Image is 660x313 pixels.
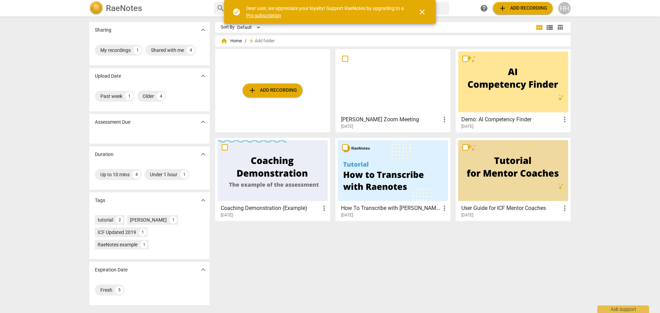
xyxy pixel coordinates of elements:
span: Home [221,37,242,44]
div: 1 [169,216,177,224]
button: Upload [243,83,302,97]
div: 4 [132,170,141,179]
span: expand_more [199,266,207,274]
span: search [217,4,225,12]
span: Add recording [248,86,297,94]
span: home [221,37,228,44]
p: Upload Date [95,72,121,80]
button: Show more [198,71,208,81]
span: Add folder [255,38,275,44]
h3: How To Transcribe with RaeNotes [341,204,440,212]
a: [PERSON_NAME] Zoom Meeting[DATE] [338,52,448,129]
a: Coaching Demonstration (Example)[DATE] [218,140,328,218]
span: view_module [535,23,543,32]
button: Table view [555,22,565,33]
span: help [480,4,488,12]
span: more_vert [320,204,328,212]
span: [DATE] [341,212,353,218]
img: Logo [89,1,103,15]
button: Show more [198,149,208,159]
span: add [498,4,507,12]
div: 1 [139,228,146,236]
div: 1 [133,46,142,54]
span: expand_more [199,72,207,80]
span: [DATE] [221,212,233,218]
span: add [248,86,256,94]
button: Show more [198,25,208,35]
a: User Guide for ICF Mentor Coaches[DATE] [458,140,568,218]
div: Ask support [597,305,649,313]
div: Dear user, we appreciate your loyalty! Support RaeNotes by upgrading to a [246,5,406,19]
span: Add recording [498,4,547,12]
h3: Demo: AI Competency Finder [461,115,561,124]
div: Shared with me [151,47,184,54]
button: Close [414,4,430,20]
button: List view [544,22,555,33]
p: Assessment Due [95,119,130,126]
span: expand_more [199,26,207,34]
h2: RaeNotes [106,3,142,13]
div: [PERSON_NAME] [130,216,167,223]
h3: Coaching Demonstration (Example) [221,204,320,212]
span: check_circle [232,8,241,16]
span: more_vert [440,204,449,212]
h3: User Guide for ICF Mentor Coaches [461,204,561,212]
button: Upload [493,2,553,14]
div: ICF Updated 2019 [98,229,136,236]
div: 4 [157,92,165,100]
span: [DATE] [461,124,473,130]
span: expand_more [199,196,207,204]
div: Under 1 hour [150,171,177,178]
a: How To Transcribe with [PERSON_NAME][DATE] [338,140,448,218]
div: 1 [125,92,133,100]
a: Pro subscription [246,13,281,18]
div: Past week [100,93,122,100]
span: expand_more [199,150,207,158]
button: HH [558,2,571,14]
div: tutorial [98,216,113,223]
span: / [245,38,246,44]
span: [DATE] [341,124,353,130]
span: more_vert [561,115,569,124]
p: Tags [95,197,105,204]
span: view_list [546,23,554,32]
div: Default [237,22,263,33]
div: Older [143,93,154,100]
p: Sharing [95,26,111,34]
a: LogoRaeNotes [89,1,208,15]
div: 1 [180,170,188,179]
button: Show more [198,117,208,127]
span: [DATE] [461,212,473,218]
span: expand_more [199,118,207,126]
div: 2 [116,216,123,224]
p: Expiration Date [95,266,128,273]
div: RaeNotes example [98,241,137,248]
span: add [248,37,255,44]
span: more_vert [440,115,449,124]
div: 4 [187,46,195,54]
h3: Holly Henty's Zoom Meeting [341,115,440,124]
span: more_vert [561,204,569,212]
button: Show more [198,195,208,205]
span: close [418,8,426,16]
div: Fresh [100,287,112,293]
div: Sort By [221,25,234,30]
a: Demo: AI Competency Finder[DATE] [458,52,568,129]
p: Duration [95,151,113,158]
button: Tile view [534,22,544,33]
div: 5 [115,286,123,294]
button: Show more [198,265,208,275]
div: My recordings [100,47,131,54]
span: table_chart [557,24,563,31]
div: Up to 10 mins [100,171,130,178]
a: Help [478,2,490,14]
div: 1 [140,241,148,248]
